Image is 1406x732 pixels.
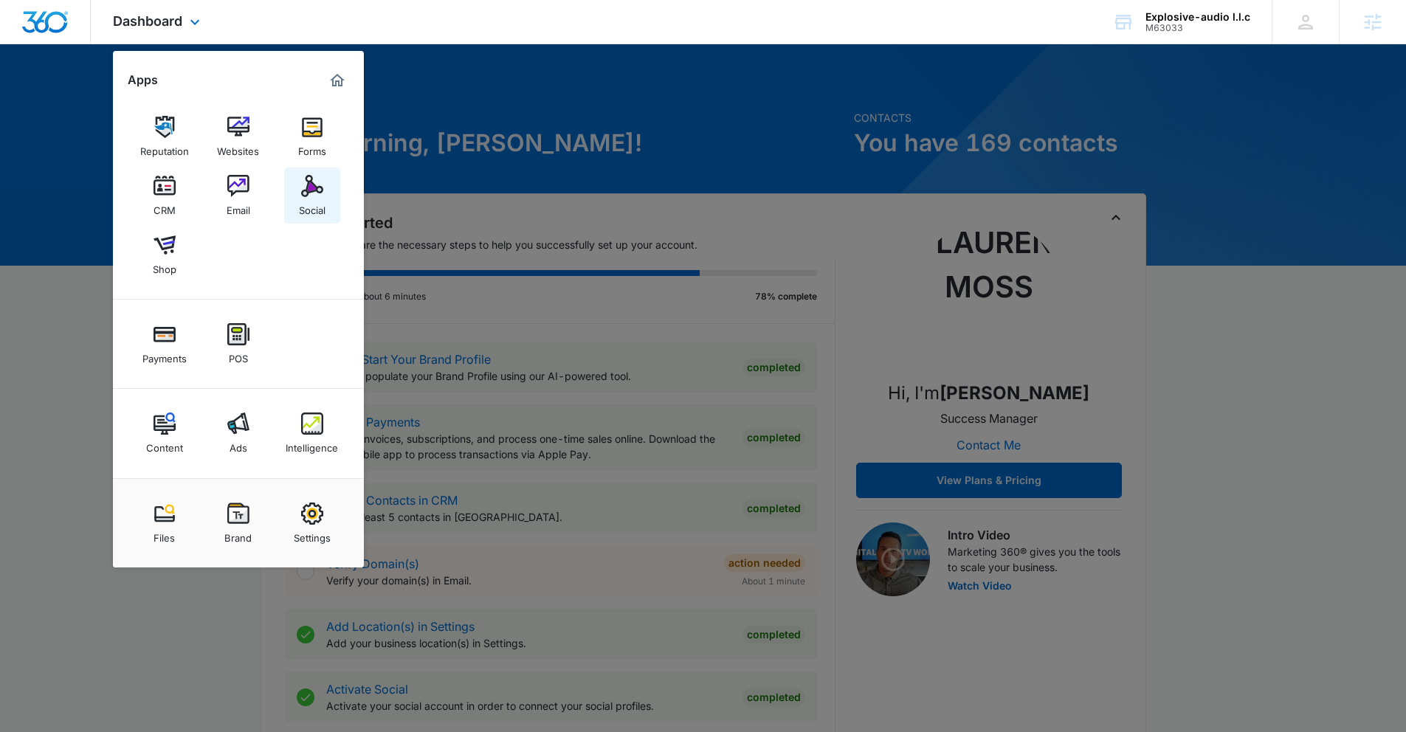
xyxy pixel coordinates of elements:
div: CRM [154,197,176,216]
div: account id [1145,23,1250,33]
div: Domain: [DOMAIN_NAME] [38,38,162,50]
a: Email [210,168,266,224]
a: CRM [137,168,193,224]
a: Payments [137,316,193,372]
div: Content [146,435,183,454]
a: Social [284,168,340,224]
div: POS [229,345,248,365]
div: Payments [142,345,187,365]
a: POS [210,316,266,372]
div: Settings [294,525,331,544]
div: Websites [217,138,259,157]
img: tab_keywords_by_traffic_grey.svg [147,86,159,97]
a: Settings [284,495,340,551]
a: Brand [210,495,266,551]
div: Intelligence [286,435,338,454]
a: Forms [284,108,340,165]
a: Reputation [137,108,193,165]
img: tab_domain_overview_orange.svg [40,86,52,97]
a: Files [137,495,193,551]
a: Intelligence [284,405,340,461]
div: Shop [153,256,176,275]
img: logo_orange.svg [24,24,35,35]
a: Content [137,405,193,461]
div: Keywords by Traffic [163,87,249,97]
a: Websites [210,108,266,165]
img: website_grey.svg [24,38,35,50]
div: Brand [224,525,252,544]
div: Forms [298,138,326,157]
a: Shop [137,227,193,283]
div: v 4.0.25 [41,24,72,35]
a: Ads [210,405,266,461]
a: Marketing 360® Dashboard [325,69,349,92]
div: Reputation [140,138,189,157]
div: Ads [230,435,247,454]
div: Email [227,197,250,216]
div: account name [1145,11,1250,23]
div: Domain Overview [56,87,132,97]
div: Social [299,197,325,216]
h2: Apps [128,73,158,87]
span: Dashboard [113,13,182,29]
div: Files [154,525,175,544]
